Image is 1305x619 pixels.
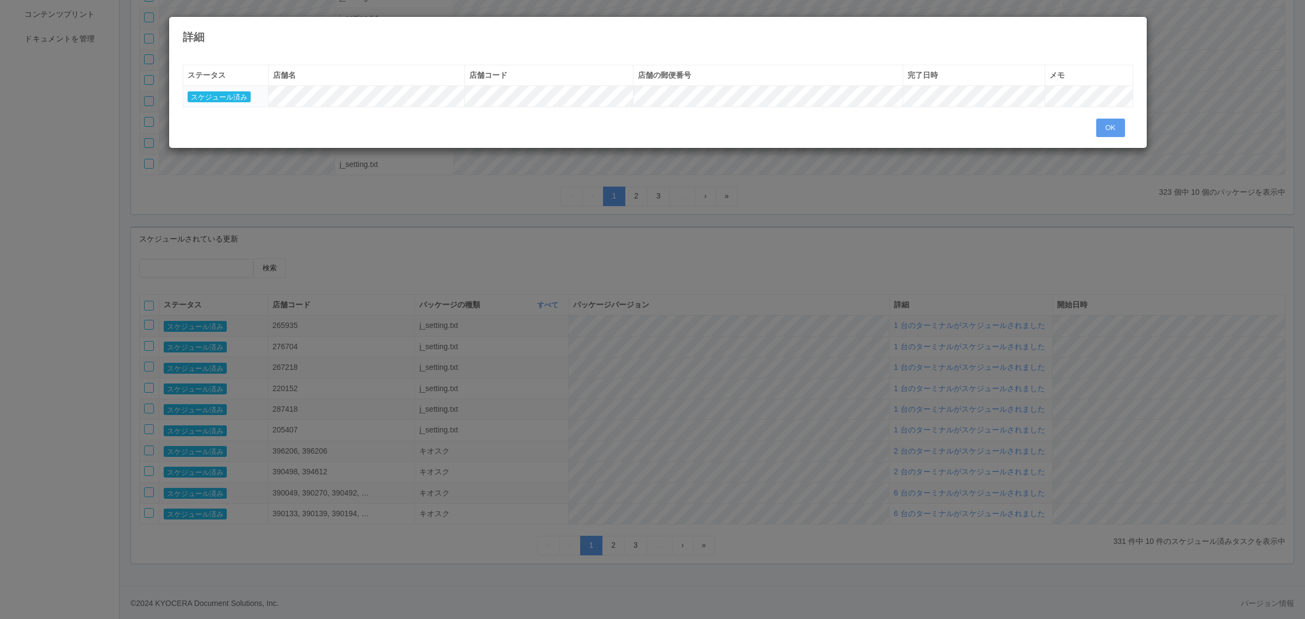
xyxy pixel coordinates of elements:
[469,70,629,81] div: 店舗コード
[1096,119,1125,137] button: OK
[188,90,264,102] div: スケジュール済み
[908,70,1040,81] div: 完了日時
[1049,70,1128,81] div: メモ
[273,70,460,81] div: 店舗名
[188,70,264,81] div: ステータス
[638,70,898,81] div: 店舗の郵便番号
[183,31,1133,43] h4: 詳細
[188,91,251,102] button: スケジュール済み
